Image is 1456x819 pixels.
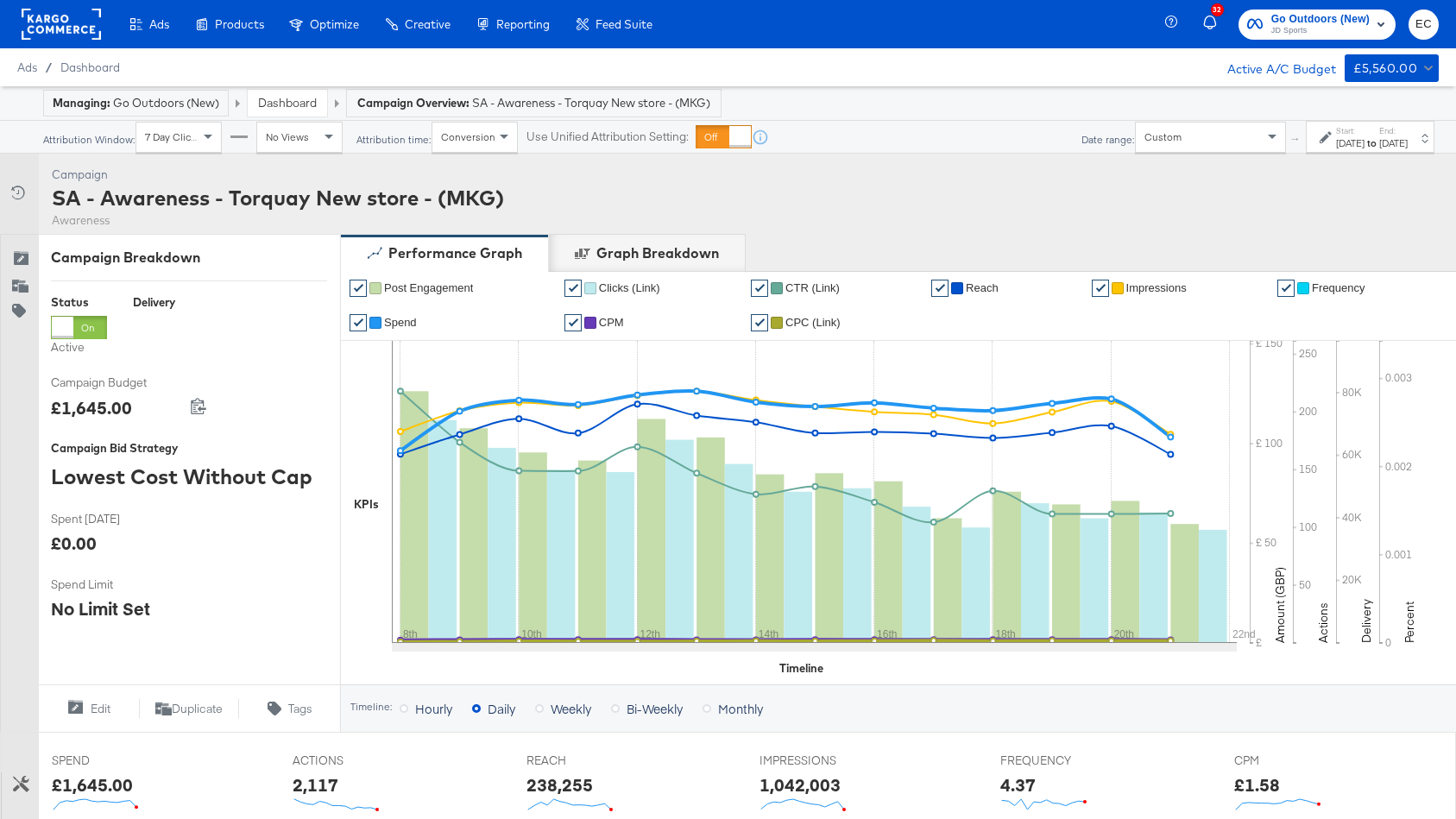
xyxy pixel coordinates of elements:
[551,700,591,717] span: Weekly
[415,700,452,717] span: Hourly
[53,96,110,110] strong: Managing:
[1353,58,1418,79] div: £5,560.00
[356,134,432,146] div: Attribution time:
[1234,753,1364,769] span: CPM
[1081,134,1135,146] div: Date range:
[760,753,889,769] span: IMPRESSIONS
[42,134,136,146] div: Attribution Window:
[350,701,393,713] div: Timeline:
[51,339,107,356] label: Active
[384,316,417,329] span: Spend
[51,462,327,491] div: Lowest Cost Without Cap
[1315,602,1331,643] text: Actions
[760,772,841,797] div: 1,042,003
[357,96,470,110] strong: Campaign Overview:
[785,316,841,329] span: CPC (Link)
[38,698,139,719] button: Edit
[52,772,133,797] div: £1,645.00
[1277,280,1295,297] a: ✔
[388,243,522,263] div: Performance Graph
[149,17,169,31] span: Ads
[51,511,180,527] span: Spent [DATE]
[1345,54,1439,82] button: £5,560.00
[1365,136,1379,149] strong: to
[1126,281,1187,294] span: Impressions
[526,753,656,769] span: REACH
[51,395,132,420] div: £1,645.00
[405,17,451,31] span: Creative
[17,60,37,74] span: Ads
[215,17,264,31] span: Products
[1271,24,1370,38] span: JD Sports
[384,281,473,294] span: Post Engagement
[564,280,582,297] a: ✔
[1092,280,1109,297] a: ✔
[599,281,660,294] span: Clicks (Link)
[1288,137,1304,143] span: ↑
[51,576,180,593] span: Spend Limit
[1336,125,1365,136] label: Start:
[172,701,223,717] span: Duplicate
[239,698,340,719] button: Tags
[1336,136,1365,150] div: [DATE]
[526,129,689,145] label: Use Unified Attribution Setting:
[1271,10,1370,28] span: Go Outdoors (New)
[627,700,683,717] span: Bi-Weekly
[51,375,180,391] span: Campaign Budget
[441,130,495,143] span: Conversion
[1144,130,1182,143] span: Custom
[60,60,120,74] a: Dashboard
[91,701,110,717] span: Edit
[526,772,593,797] div: 238,255
[931,280,949,297] a: ✔
[1358,599,1374,643] text: Delivery
[1234,772,1280,797] div: £1.58
[966,281,999,294] span: Reach
[1239,9,1396,40] button: Go Outdoors (New)JD Sports
[258,95,317,110] a: Dashboard
[51,294,107,311] div: Status
[1272,567,1288,643] text: Amount (GBP)
[51,596,150,621] div: No Limit Set
[310,17,359,31] span: Optimize
[350,314,367,331] a: ✔
[52,183,504,212] div: SA - Awareness - Torquay New store - (MKG)
[1209,54,1336,80] div: Active A/C Budget
[354,496,379,513] div: KPIs
[133,294,175,311] div: Delivery
[1201,8,1230,41] button: 32
[564,314,582,331] a: ✔
[596,243,719,263] div: Graph Breakdown
[293,772,338,797] div: 2,117
[350,280,367,297] a: ✔
[488,700,515,717] span: Daily
[596,17,652,31] span: Feed Suite
[1379,125,1408,136] label: End:
[1000,753,1130,769] span: FREQUENCY
[139,698,240,719] button: Duplicate
[52,167,504,183] div: Campaign
[51,531,97,556] div: £0.00
[779,660,823,677] div: Timeline
[1211,3,1224,16] div: 32
[1409,9,1439,40] button: EC
[51,440,327,457] div: Campaign Bid Strategy
[1379,136,1408,150] div: [DATE]
[1312,281,1365,294] span: Frequency
[718,700,763,717] span: Monthly
[293,753,422,769] span: ACTIONS
[52,753,181,769] span: SPEND
[52,212,504,229] div: Awareness
[145,130,201,143] span: 7 Day Clicks
[288,701,312,717] span: Tags
[599,316,624,329] span: CPM
[472,95,710,111] span: SA - Awareness - Torquay New store - (MKG)
[496,17,550,31] span: Reporting
[53,95,219,111] div: Go Outdoors (New)
[266,130,309,143] span: No Views
[37,60,60,74] span: /
[51,248,327,268] div: Campaign Breakdown
[751,314,768,331] a: ✔
[785,281,840,294] span: CTR (Link)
